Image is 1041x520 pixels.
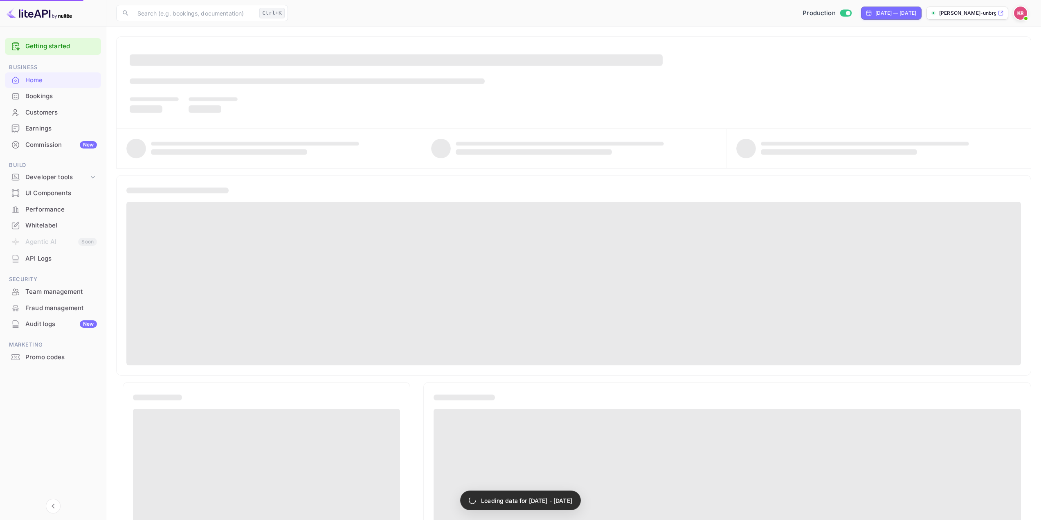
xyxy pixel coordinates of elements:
a: Fraud management [5,300,101,315]
div: Performance [5,202,101,218]
div: Getting started [5,38,101,55]
a: Promo codes [5,349,101,365]
div: Promo codes [25,353,97,362]
div: Fraud management [5,300,101,316]
a: API Logs [5,251,101,266]
div: Developer tools [25,173,89,182]
span: Production [803,9,836,18]
p: [PERSON_NAME]-unbrg.[PERSON_NAME]... [939,9,996,17]
div: [DATE] — [DATE] [875,9,916,17]
div: Earnings [5,121,101,137]
span: Business [5,63,101,72]
div: Audit logsNew [5,316,101,332]
div: Promo codes [5,349,101,365]
div: Bookings [25,92,97,101]
div: Whitelabel [25,221,97,230]
a: Customers [5,105,101,120]
div: Commission [25,140,97,150]
a: Earnings [5,121,101,136]
div: Team management [25,287,97,297]
span: Build [5,161,101,170]
p: Loading data for [DATE] - [DATE] [481,496,572,505]
img: Kobus Roux [1014,7,1027,20]
button: Collapse navigation [46,499,61,513]
a: UI Components [5,185,101,200]
div: Team management [5,284,101,300]
div: Audit logs [25,320,97,329]
a: Whitelabel [5,218,101,233]
div: API Logs [25,254,97,263]
span: Marketing [5,340,101,349]
a: CommissionNew [5,137,101,152]
div: New [80,320,97,328]
div: Customers [5,105,101,121]
a: Getting started [25,42,97,51]
div: CommissionNew [5,137,101,153]
div: Home [25,76,97,85]
a: Bookings [5,88,101,104]
a: Home [5,72,101,88]
div: Developer tools [5,170,101,185]
div: Customers [25,108,97,117]
span: Security [5,275,101,284]
div: UI Components [25,189,97,198]
img: LiteAPI logo [7,7,72,20]
div: Fraud management [25,304,97,313]
div: New [80,141,97,149]
div: Ctrl+K [259,8,285,18]
a: Performance [5,202,101,217]
div: UI Components [5,185,101,201]
input: Search (e.g. bookings, documentation) [133,5,256,21]
div: API Logs [5,251,101,267]
a: Audit logsNew [5,316,101,331]
a: Team management [5,284,101,299]
div: Whitelabel [5,218,101,234]
div: Earnings [25,124,97,133]
div: Performance [25,205,97,214]
div: Switch to Sandbox mode [799,9,854,18]
div: Bookings [5,88,101,104]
